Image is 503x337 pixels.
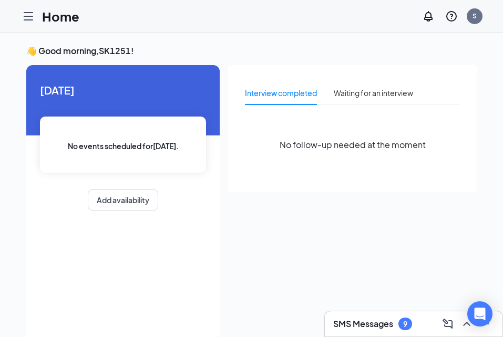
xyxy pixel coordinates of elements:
[22,10,35,23] svg: Hamburger
[422,10,435,23] svg: Notifications
[460,318,473,330] svg: ChevronUp
[68,140,179,152] span: No events scheduled for [DATE] .
[26,45,477,57] h3: 👋 Good morning, SK1251 !
[458,315,475,332] button: ChevronUp
[403,320,407,329] div: 9
[467,301,492,327] div: Open Intercom Messenger
[280,138,426,151] span: No follow-up needed at the moment
[333,318,393,330] h3: SMS Messages
[334,87,413,99] div: Waiting for an interview
[442,318,454,330] svg: ComposeMessage
[42,7,79,25] h1: Home
[439,315,456,332] button: ComposeMessage
[40,82,206,98] span: [DATE]
[88,189,158,210] button: Add availability
[445,10,458,23] svg: QuestionInfo
[245,87,317,99] div: Interview completed
[473,12,477,20] div: S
